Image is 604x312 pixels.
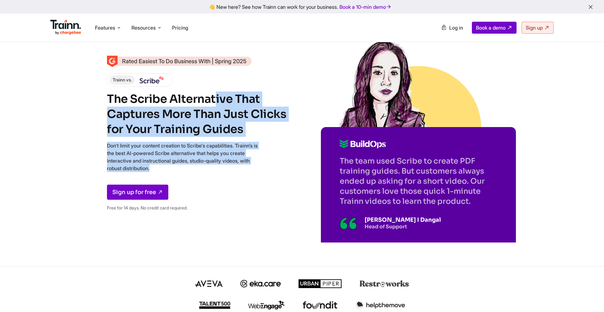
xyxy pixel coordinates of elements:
h1: The Scribe Alternative That Captures More Than Just Clicks for Your Training Guides [107,92,289,137]
img: foundit logo [302,301,338,309]
img: helpthemove logo [355,301,405,309]
a: Rated Easiest To Do Business With | Spring 2025 [107,57,252,66]
p: Head of Support [365,223,441,230]
p: Don't limit your content creation to Scribe's capabilities. Trainn’s is the best AI-powered Scrib... [107,142,258,172]
img: aveva logo [195,281,223,287]
img: webengage logo [248,301,285,309]
a: Sign up [522,22,554,34]
p: The team used Scribe to create PDF training guides. But customers always ended up asking for a sh... [340,156,497,206]
img: urbanpiper logo [299,279,342,288]
a: Pricing [172,25,188,31]
a: Book a 10-min demo [338,3,393,11]
a: Sign up for free [107,185,168,200]
p: [PERSON_NAME] I Dangal [365,216,441,223]
img: Trainn Logo [50,20,81,35]
img: talent500 logo [199,301,230,309]
span: Trainn vs. [110,75,135,84]
img: Illustration of a quotation mark [340,217,357,230]
img: Skilljar Alternative - Trainn | High Performer - Customer Education Category [107,56,118,67]
img: restroworks logo [360,280,409,287]
span: Resources [131,24,156,31]
img: ekacare logo [240,280,281,287]
span: Sign up [526,25,543,31]
iframe: Chat Widget [573,282,604,312]
a: Book a demo [472,22,517,34]
div: 👋 New here? See how Trainn can work for your business. [4,4,600,10]
img: Sketch of Sabina Rana from Buildops | Scribe Alternative [338,38,429,129]
span: Features [95,24,115,31]
span: Book a demo [476,25,506,31]
span: Log in [449,25,463,31]
p: Free for 14 days. No credit card required. [107,204,258,212]
img: Scribe logo [140,76,164,83]
img: Buildops logo [340,140,386,148]
a: Log in [437,22,467,33]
